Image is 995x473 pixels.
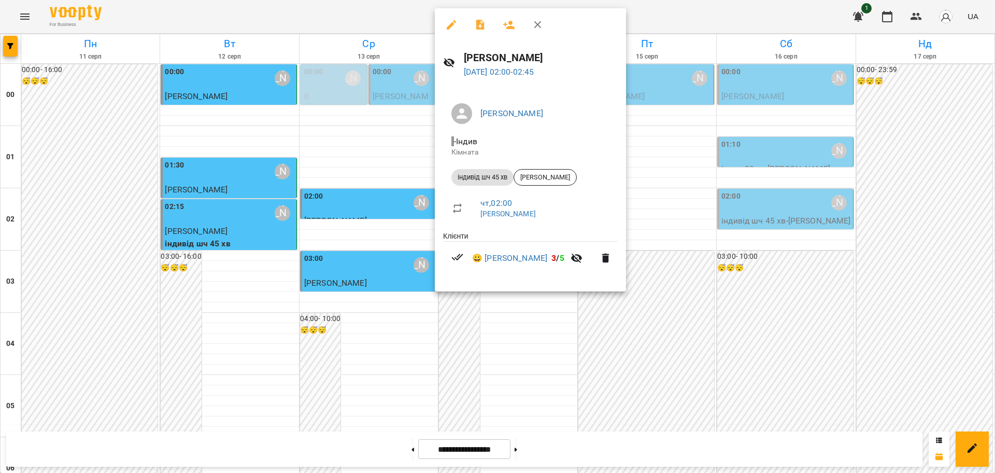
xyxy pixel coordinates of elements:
[451,136,479,146] span: - Індив
[480,210,536,218] a: [PERSON_NAME]
[480,198,512,208] a: чт , 02:00
[472,252,547,265] a: 😀 [PERSON_NAME]
[480,108,543,118] a: [PERSON_NAME]
[451,251,464,263] svg: Візит сплачено
[560,253,564,263] span: 5
[464,67,534,77] a: [DATE] 02:00-02:45
[514,173,576,182] span: [PERSON_NAME]
[464,50,618,66] h6: [PERSON_NAME]
[451,173,514,182] span: індивід шч 45 хв
[551,253,564,263] b: /
[551,253,556,263] span: 3
[514,169,577,186] div: [PERSON_NAME]
[443,231,618,279] ul: Клієнти
[451,147,609,158] p: Кімната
